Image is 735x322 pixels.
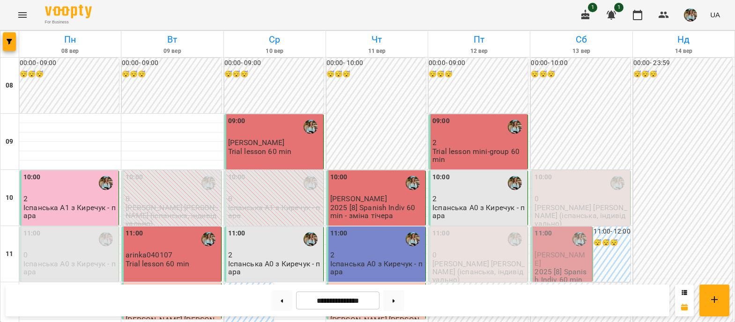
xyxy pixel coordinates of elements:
h6: 10 вер [225,47,324,56]
p: 0 [126,195,219,203]
img: Voopty Logo [45,5,92,18]
img: Киречук Валерія Володимирівна (і) [99,232,113,246]
p: 2 [23,195,117,203]
p: 2 [228,251,321,259]
h6: 00:00 - 09:00 [429,58,528,68]
img: Киречук Валерія Володимирівна (і) [508,120,522,134]
h6: 😴😴😴 [224,69,324,80]
img: Киречук Валерія Володимирівна (і) [406,176,420,190]
span: 1 [588,3,597,12]
h6: 14 вер [634,47,733,56]
p: 2025 [8] Spanish Indiv 60 min [535,268,590,284]
label: 11:00 [23,228,41,239]
h6: 09 [6,137,13,147]
h6: 08 [6,80,13,91]
h6: 00:00 - 10:00 [531,58,630,68]
label: 10:00 [126,172,143,183]
p: Trial lesson 60 min [228,147,292,155]
p: [PERSON_NAME] [PERSON_NAME] (іспанська, індивідуально) [535,204,628,228]
h6: 00:00 - 09:00 [224,58,324,68]
p: 2 [432,195,526,203]
p: 2025 [8] Spanish Indiv 60 min - зміна тічера [330,204,423,220]
h6: 00:00 - 09:00 [20,58,119,68]
img: Киречук Валерія Володимирівна (і) [572,232,587,246]
button: UA [706,6,724,23]
label: 10:00 [330,172,348,183]
h6: 00:00 - 10:00 [327,58,426,68]
p: 2 [330,251,423,259]
h6: 09 вер [123,47,222,56]
h6: 13 вер [532,47,631,56]
p: Іспанська А1 з Киречук - пара [23,204,117,220]
img: Киречук Валерія Володимирівна (і) [201,176,215,190]
p: Іспанська А1 з Киречук - пара [228,204,321,220]
p: Іспанська А0 з Киречук - пара [330,260,423,276]
span: UA [710,10,720,20]
h6: 😴😴😴 [594,238,630,248]
button: Menu [11,4,34,26]
p: 0 [535,195,628,203]
span: [PERSON_NAME] [330,194,387,203]
p: [PERSON_NAME] [PERSON_NAME] (іспанська, індивідуально) [126,204,219,228]
h6: 😴😴😴 [531,69,630,80]
h6: 00:00 - 09:00 [122,58,221,68]
label: 09:00 [432,116,450,126]
h6: Сб [532,32,631,47]
h6: 😴😴😴 [633,69,733,80]
p: Trial lesson 60 min [126,260,189,268]
label: 11:00 [330,228,348,239]
div: Киречук Валерія Володимирівна (і) [508,232,522,246]
p: [PERSON_NAME] [PERSON_NAME] (іспанська, індивідуально) [432,260,526,284]
label: 11:00 [535,228,552,239]
h6: 12 вер [430,47,528,56]
h6: Ср [225,32,324,47]
h6: 10 [6,193,13,203]
span: 1 [614,3,624,12]
span: [PERSON_NAME] [535,250,585,267]
p: 0 [23,251,117,259]
h6: 😴😴😴 [429,69,528,80]
p: Trial lesson mini-group 60 min [432,147,526,164]
p: Іспанська А0 з Киречук - пара [228,260,321,276]
label: 10:00 [535,172,552,183]
div: Киречук Валерія Володимирівна (і) [304,232,318,246]
label: 10:00 [432,172,450,183]
img: Киречук Валерія Володимирівна (і) [99,176,113,190]
h6: Чт [327,32,426,47]
h6: 00:00 - 23:59 [633,58,733,68]
img: Киречук Валерія Володимирівна (і) [304,176,318,190]
span: For Business [45,19,92,25]
label: 11:00 [126,228,143,239]
p: 0 [432,251,526,259]
label: 11:00 [228,228,245,239]
h6: 11:00 - 12:00 [594,227,630,237]
img: Киречук Валерія Володимирівна (і) [508,176,522,190]
img: Киречук Валерія Володимирівна (і) [201,232,215,246]
h6: Пн [21,32,119,47]
h6: Вт [123,32,222,47]
label: 11:00 [432,228,450,239]
img: 856b7ccd7d7b6bcc05e1771fbbe895a7.jfif [684,8,697,22]
h6: 😴😴😴 [20,69,119,80]
p: Іспанська А0 з Киречук - пара [23,260,117,276]
img: Киречук Валерія Володимирівна (і) [304,120,318,134]
p: Іспанська А0 з Киречук - пара [432,204,526,220]
p: 2 [432,139,526,146]
p: 0 [228,195,321,203]
label: 09:00 [228,116,245,126]
img: Киречук Валерія Володимирівна (і) [406,232,420,246]
img: Киречук Валерія Володимирівна (і) [610,176,624,190]
h6: 😴😴😴 [122,69,221,80]
span: [PERSON_NAME] [228,138,285,147]
label: 10:00 [228,172,245,183]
